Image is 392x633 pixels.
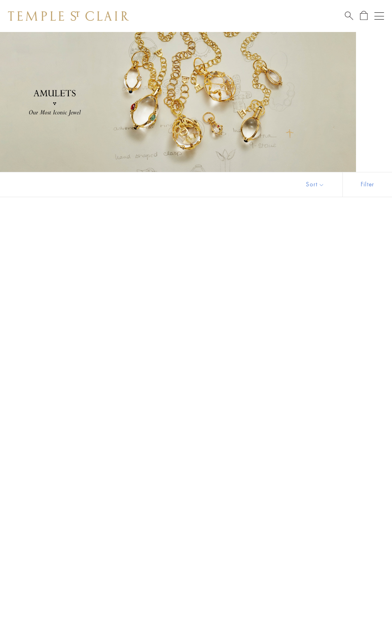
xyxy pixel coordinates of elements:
img: Temple St. Clair [8,11,129,21]
a: Search [345,11,353,21]
a: Open Shopping Bag [360,11,368,21]
button: Open navigation [374,11,384,21]
button: Show sort by [288,172,342,197]
button: Show filters [342,172,392,197]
